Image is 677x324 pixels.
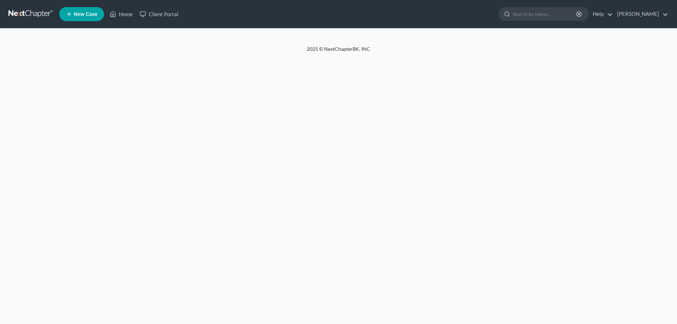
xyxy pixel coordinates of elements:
[138,45,539,58] div: 2025 © NextChapterBK, INC
[513,7,577,20] input: Search by name...
[106,8,136,20] a: Home
[614,8,668,20] a: [PERSON_NAME]
[136,8,182,20] a: Client Portal
[589,8,613,20] a: Help
[74,12,97,17] span: New Case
